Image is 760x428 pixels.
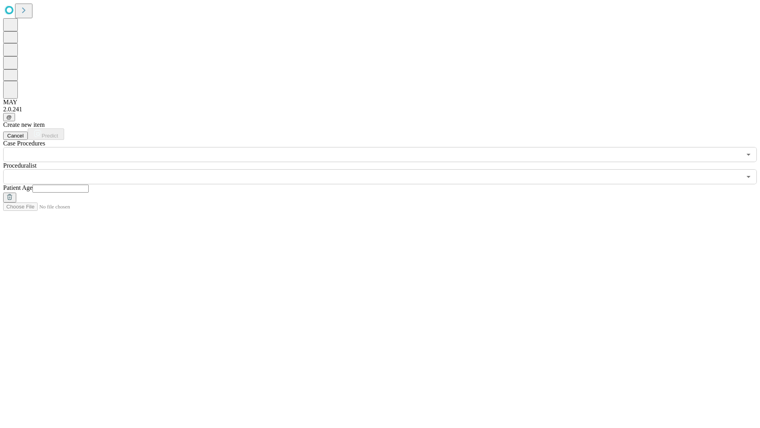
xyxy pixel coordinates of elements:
[3,99,757,106] div: MAY
[3,140,45,147] span: Scheduled Procedure
[42,133,58,139] span: Predict
[3,121,45,128] span: Create new item
[3,113,15,121] button: @
[28,128,64,140] button: Predict
[743,171,754,182] button: Open
[6,114,12,120] span: @
[3,184,32,191] span: Patient Age
[7,133,24,139] span: Cancel
[3,162,36,169] span: Proceduralist
[743,149,754,160] button: Open
[3,132,28,140] button: Cancel
[3,106,757,113] div: 2.0.241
